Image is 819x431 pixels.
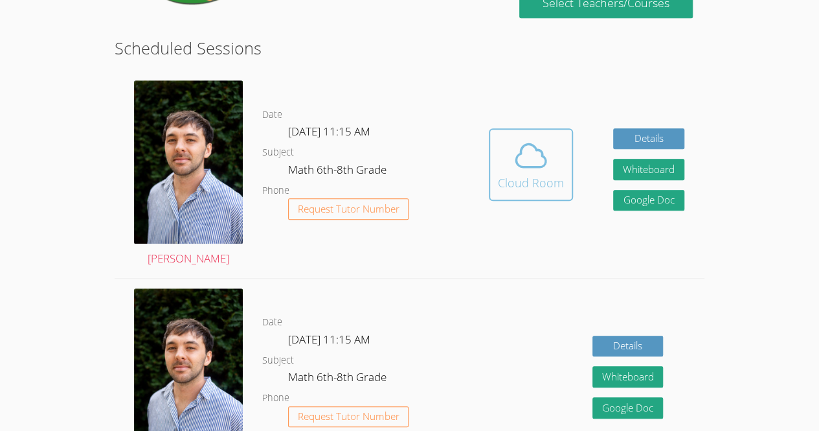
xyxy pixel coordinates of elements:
[489,128,573,201] button: Cloud Room
[498,174,564,192] div: Cloud Room
[613,128,684,150] a: Details
[592,366,664,388] button: Whiteboard
[288,406,409,428] button: Request Tutor Number
[298,204,399,214] span: Request Tutor Number
[288,332,370,347] span: [DATE] 11:15 AM
[262,390,289,406] dt: Phone
[613,190,684,211] a: Google Doc
[592,336,664,357] a: Details
[115,36,704,60] h2: Scheduled Sessions
[262,145,294,161] dt: Subject
[262,353,294,369] dt: Subject
[262,107,282,123] dt: Date
[288,368,389,390] dd: Math 6th-8th Grade
[288,198,409,220] button: Request Tutor Number
[288,124,370,139] span: [DATE] 11:15 AM
[592,397,664,419] a: Google Doc
[288,161,389,183] dd: Math 6th-8th Grade
[613,159,684,180] button: Whiteboard
[298,412,399,421] span: Request Tutor Number
[262,183,289,199] dt: Phone
[134,80,243,268] a: [PERSON_NAME]
[262,314,282,331] dt: Date
[134,80,243,244] img: profile.jpg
